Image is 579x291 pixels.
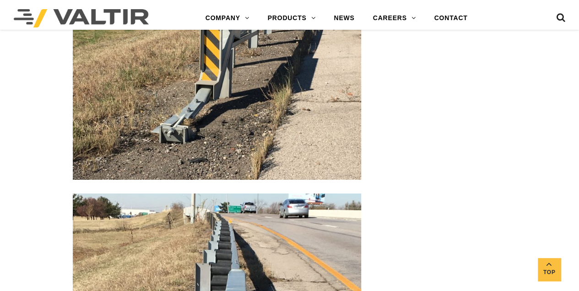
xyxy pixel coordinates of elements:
a: Top [538,258,561,281]
a: PRODUCTS [259,9,325,27]
a: COMPANY [196,9,259,27]
img: Valtir [14,9,149,27]
span: Top [538,267,561,278]
a: CAREERS [364,9,425,27]
a: CONTACT [425,9,476,27]
a: NEWS [325,9,363,27]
